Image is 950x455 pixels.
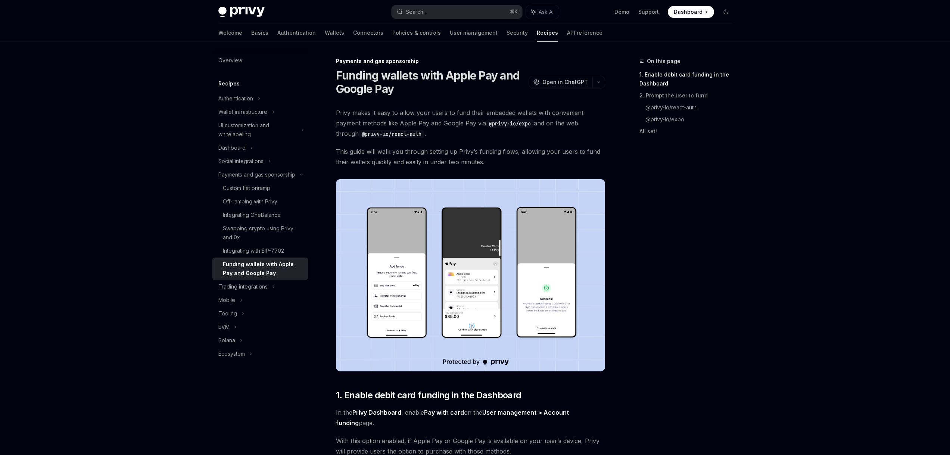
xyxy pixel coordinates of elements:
a: Support [638,8,659,16]
div: Search... [406,7,427,16]
div: Wallet infrastructure [218,107,267,116]
span: Ask AI [539,8,554,16]
div: Authentication [218,94,253,103]
a: Integrating OneBalance [212,208,308,222]
div: Funding wallets with Apple Pay and Google Pay [223,260,303,278]
button: Search...⌘K [392,5,522,19]
a: All set! [639,125,738,137]
a: @privy-io/react-auth [645,102,738,113]
a: Recipes [537,24,558,42]
a: Policies & controls [392,24,441,42]
h1: Funding wallets with Apple Pay and Google Pay [336,69,526,96]
span: On this page [647,57,680,66]
a: Custom fiat onramp [212,181,308,195]
div: Off-ramping with Privy [223,197,277,206]
div: Dashboard [218,143,246,152]
a: 2. Prompt the user to fund [639,90,738,102]
span: 1. Enable debit card funding in the Dashboard [336,389,521,401]
a: Authentication [277,24,316,42]
strong: Pay with card [424,409,464,416]
div: Trading integrations [218,282,268,291]
a: Privy Dashboard [352,409,401,417]
span: Dashboard [674,8,703,16]
a: Funding wallets with Apple Pay and Google Pay [212,258,308,280]
a: Off-ramping with Privy [212,195,308,208]
div: Integrating with EIP-7702 [223,246,284,255]
a: @privy-io/expo [645,113,738,125]
div: Social integrations [218,157,264,166]
img: dark logo [218,7,265,17]
a: Basics [251,24,268,42]
a: API reference [567,24,602,42]
div: Payments and gas sponsorship [218,170,295,179]
h5: Recipes [218,79,240,88]
div: Payments and gas sponsorship [336,57,605,65]
div: Integrating OneBalance [223,211,281,219]
div: Solana [218,336,235,345]
span: In the , enable on the page. [336,407,605,428]
div: Mobile [218,296,235,305]
a: Welcome [218,24,242,42]
a: Dashboard [668,6,714,18]
a: Integrating with EIP-7702 [212,244,308,258]
div: Overview [218,56,242,65]
a: User management [450,24,498,42]
span: Privy makes it easy to allow your users to fund their embedded wallets with convenient payment me... [336,107,605,139]
div: UI customization and whitelabeling [218,121,297,139]
code: @privy-io/react-auth [359,130,424,138]
a: Swapping crypto using Privy and 0x [212,222,308,244]
div: Tooling [218,309,237,318]
button: Ask AI [526,5,559,19]
button: Open in ChatGPT [529,76,592,88]
div: EVM [218,322,230,331]
code: @privy-io/expo [486,119,534,128]
a: Wallets [325,24,344,42]
div: Ecosystem [218,349,245,358]
span: Open in ChatGPT [542,78,588,86]
div: Custom fiat onramp [223,184,270,193]
span: This guide will walk you through setting up Privy’s funding flows, allowing your users to fund th... [336,146,605,167]
a: 1. Enable debit card funding in the Dashboard [639,69,738,90]
span: ⌘ K [510,9,518,15]
a: Security [507,24,528,42]
div: Swapping crypto using Privy and 0x [223,224,303,242]
button: Toggle dark mode [720,6,732,18]
a: Overview [212,54,308,67]
a: Demo [614,8,629,16]
a: Connectors [353,24,383,42]
img: card-based-funding [336,179,605,371]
